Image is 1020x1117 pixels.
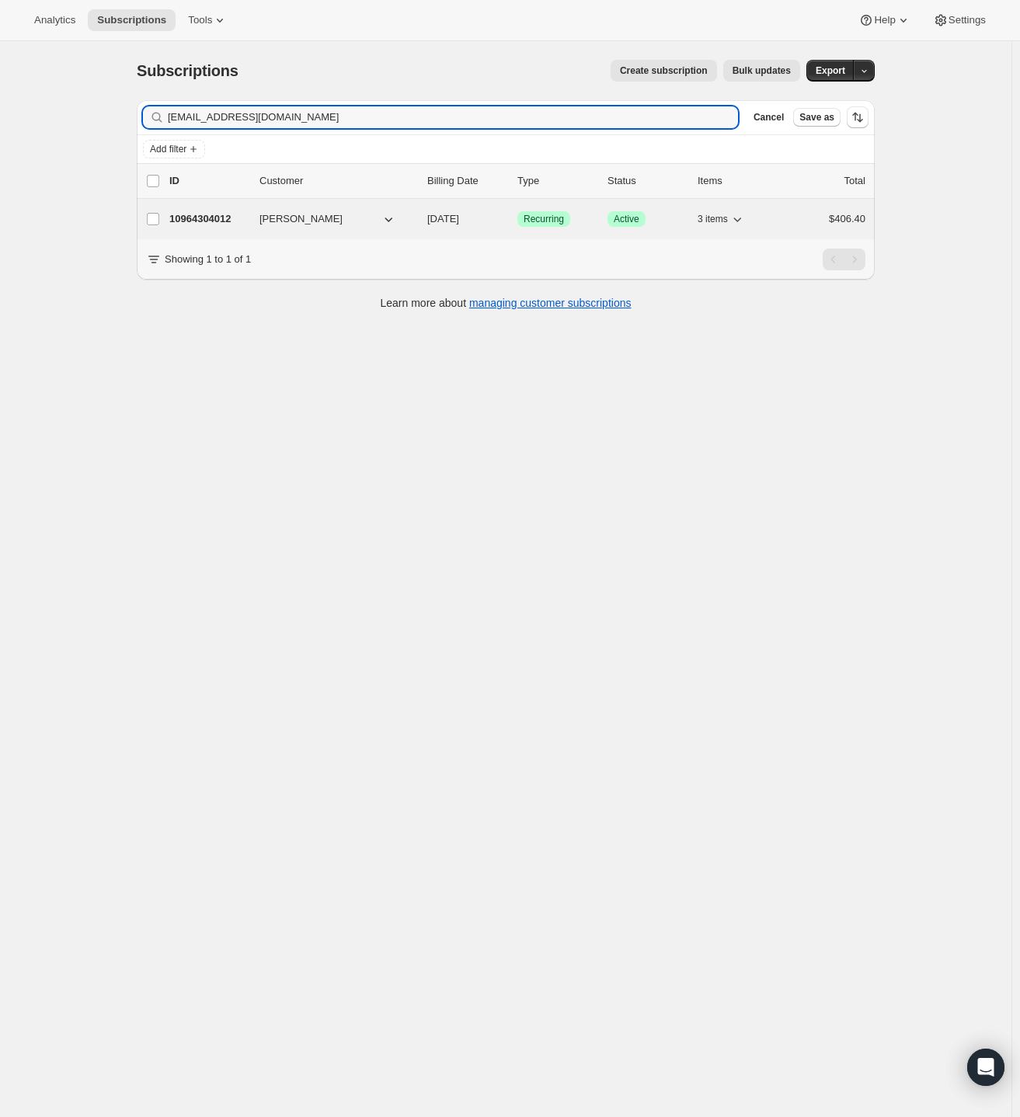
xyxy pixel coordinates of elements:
[381,295,632,311] p: Learn more about
[427,173,505,189] p: Billing Date
[150,143,186,155] span: Add filter
[179,9,237,31] button: Tools
[169,173,247,189] p: ID
[169,173,865,189] div: IDCustomerBilling DateTypeStatusItemsTotal
[259,173,415,189] p: Customer
[847,106,869,128] button: Sort the results
[806,60,855,82] button: Export
[25,9,85,31] button: Analytics
[967,1049,1004,1086] div: Open Intercom Messenger
[469,297,632,309] a: managing customer subscriptions
[168,106,738,128] input: Filter subscribers
[517,173,595,189] div: Type
[88,9,176,31] button: Subscriptions
[614,213,639,225] span: Active
[169,211,247,227] p: 10964304012
[874,14,895,26] span: Help
[723,60,800,82] button: Bulk updates
[949,14,986,26] span: Settings
[844,173,865,189] p: Total
[698,213,728,225] span: 3 items
[427,213,459,224] span: [DATE]
[620,64,708,77] span: Create subscription
[698,173,775,189] div: Items
[611,60,717,82] button: Create subscription
[733,64,791,77] span: Bulk updates
[188,14,212,26] span: Tools
[799,111,834,124] span: Save as
[524,213,564,225] span: Recurring
[165,252,251,267] p: Showing 1 to 1 of 1
[97,14,166,26] span: Subscriptions
[793,108,841,127] button: Save as
[754,111,784,124] span: Cancel
[143,140,205,158] button: Add filter
[607,173,685,189] p: Status
[816,64,845,77] span: Export
[34,14,75,26] span: Analytics
[829,213,865,224] span: $406.40
[747,108,790,127] button: Cancel
[169,208,865,230] div: 10964304012[PERSON_NAME][DATE]SuccessRecurringSuccessActive3 items$406.40
[698,208,745,230] button: 3 items
[823,249,865,270] nav: Pagination
[849,9,920,31] button: Help
[250,207,406,231] button: [PERSON_NAME]
[259,211,343,227] span: [PERSON_NAME]
[924,9,995,31] button: Settings
[137,62,238,79] span: Subscriptions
